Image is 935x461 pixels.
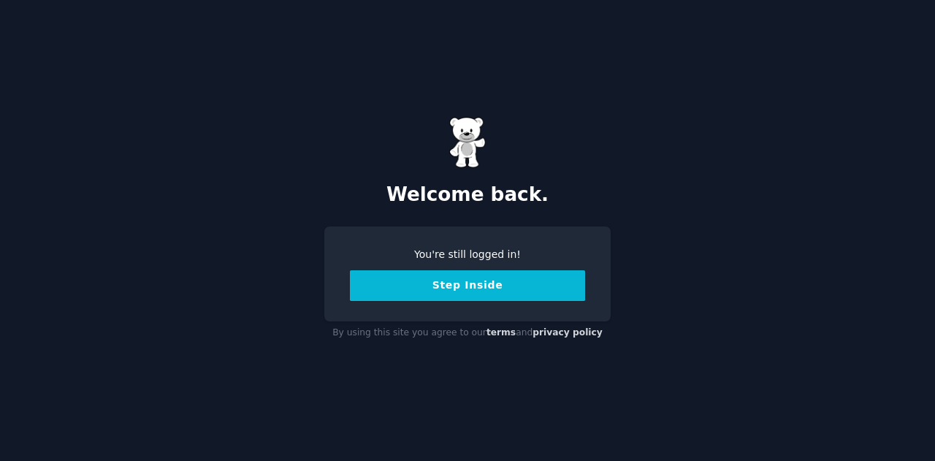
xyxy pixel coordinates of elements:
[449,117,486,168] img: Gummy Bear
[486,327,516,338] a: terms
[350,270,585,301] button: Step Inside
[324,321,611,345] div: By using this site you agree to our and
[350,279,585,291] a: Step Inside
[324,183,611,207] h2: Welcome back.
[533,327,603,338] a: privacy policy
[350,247,585,262] div: You're still logged in!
